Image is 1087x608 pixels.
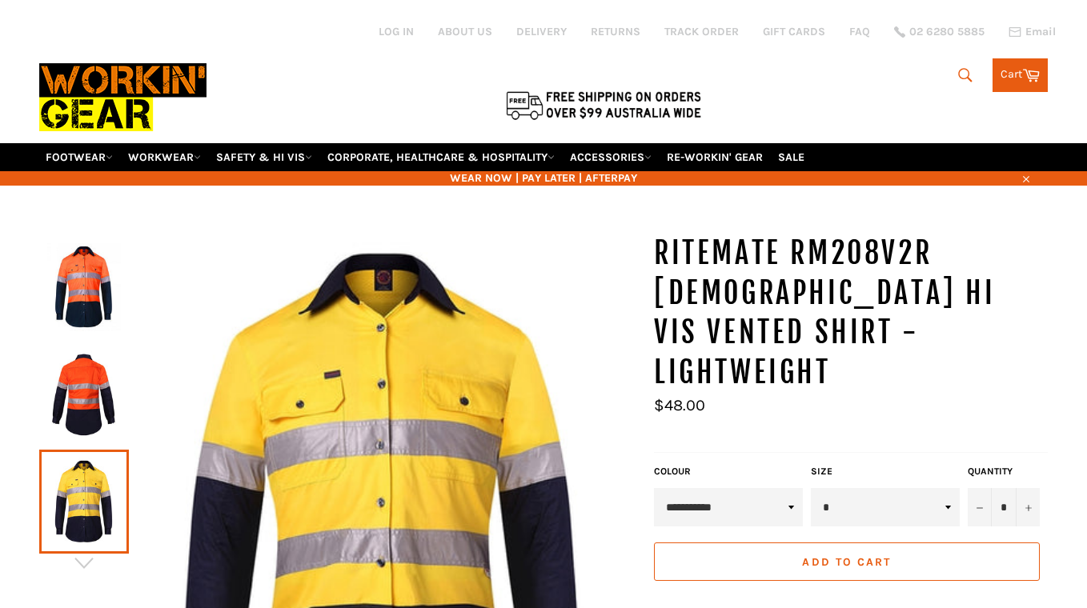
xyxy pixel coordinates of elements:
[654,396,705,414] span: $48.00
[811,465,960,478] label: Size
[894,26,985,38] a: 02 6280 5885
[1016,488,1040,526] button: Increase item quantity by one
[968,488,992,526] button: Reduce item quantity by one
[122,143,207,171] a: WORKWEAR
[909,26,985,38] span: 02 6280 5885
[47,243,121,331] img: RITEMATE RM208V2R Ladies Hi Vis Vented Shirt - Workin Gear
[210,143,319,171] a: SAFETY & HI VIS
[564,143,658,171] a: ACCESSORIES
[654,542,1040,581] button: Add to Cart
[47,350,121,438] img: RITEMATE RM208V2R Ladies Hi Vis Vented Shirt - Workin Gear
[1009,26,1056,38] a: Email
[654,234,1048,392] h1: RITEMATE RM208V2R [DEMOGRAPHIC_DATA] Hi Vis Vented Shirt - Lightweight
[39,170,1048,186] span: WEAR NOW | PAY LATER | AFTERPAY
[993,58,1048,92] a: Cart
[438,24,492,39] a: ABOUT US
[321,143,561,171] a: CORPORATE, HEALTHCARE & HOSPITALITY
[763,24,825,39] a: GIFT CARDS
[849,24,870,39] a: FAQ
[39,52,207,142] img: Workin Gear leaders in Workwear, Safety Boots, PPE, Uniforms. Australia's No.1 in Workwear
[968,465,1040,478] label: Quantity
[664,24,739,39] a: TRACK ORDER
[802,555,891,569] span: Add to Cart
[660,143,769,171] a: RE-WORKIN' GEAR
[503,88,704,122] img: Flat $9.95 shipping Australia wide
[1025,26,1056,38] span: Email
[379,25,414,38] a: Log in
[39,143,119,171] a: FOOTWEAR
[516,24,567,39] a: DELIVERY
[772,143,811,171] a: SALE
[591,24,640,39] a: RETURNS
[654,465,803,478] label: colour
